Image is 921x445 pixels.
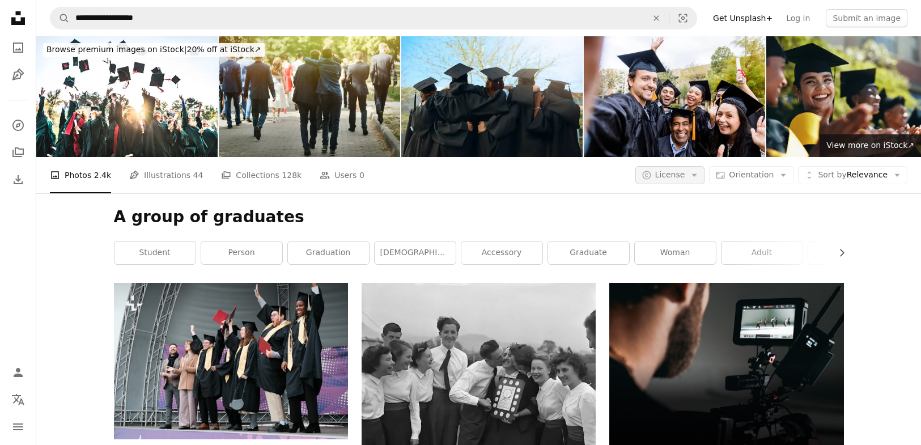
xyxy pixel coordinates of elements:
span: Orientation [729,170,774,179]
a: accessory [461,241,542,264]
a: View more on iStock↗ [820,134,921,157]
a: face [808,241,889,264]
button: Language [7,388,29,411]
a: Browse premium images on iStock|20% off at iStock↗ [36,36,271,63]
button: Clear [644,7,669,29]
a: Users 0 [320,157,364,193]
img: a group of people standing on top of a stage [114,283,348,439]
span: Browse premium images on iStock | [46,45,186,54]
a: Photos [7,36,29,59]
span: Sort by [818,170,846,179]
img: Graduation day! [36,36,218,157]
a: person [201,241,282,264]
a: Get Unsplash+ [706,9,779,27]
a: Illustrations [7,63,29,86]
span: View more on iStock ↗ [826,141,914,150]
a: Collections 128k [221,157,302,193]
a: Home — Unsplash [7,7,29,32]
a: student [114,241,196,264]
a: graduation [288,241,369,264]
a: Log in / Sign up [7,361,29,384]
span: 44 [193,169,203,181]
a: Illustrations 44 [129,157,203,193]
span: 20% off at iStock ↗ [46,45,261,54]
span: 128k [282,169,302,181]
button: Orientation [709,166,793,184]
img: That's a wrap folks! [401,36,583,157]
form: Find visuals sitewide [50,7,697,29]
a: adult [721,241,803,264]
span: 0 [359,169,364,181]
button: Visual search [669,7,697,29]
a: Explore [7,114,29,137]
span: Relevance [818,169,888,181]
button: License [635,166,705,184]
a: graduate [548,241,629,264]
span: License [655,170,685,179]
img: Diverse friends group takes joyful photo after graduation [584,36,765,157]
h1: A group of graduates [114,207,844,227]
img: stylish confident man in suit having fun, group of people walking, reception at luxury wedding, r... [219,36,400,157]
a: Download History [7,168,29,191]
a: woman [635,241,716,264]
a: [DEMOGRAPHIC_DATA] [375,241,456,264]
button: Search Unsplash [50,7,70,29]
a: Log in [779,9,817,27]
button: Sort byRelevance [798,166,907,184]
a: a group of people standing around each other holding a plaque [362,368,596,379]
button: Menu [7,416,29,438]
a: a group of people standing on top of a stage [114,355,348,366]
button: Submit an image [826,9,907,27]
a: Collections [7,141,29,164]
button: scroll list to the right [831,241,844,264]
